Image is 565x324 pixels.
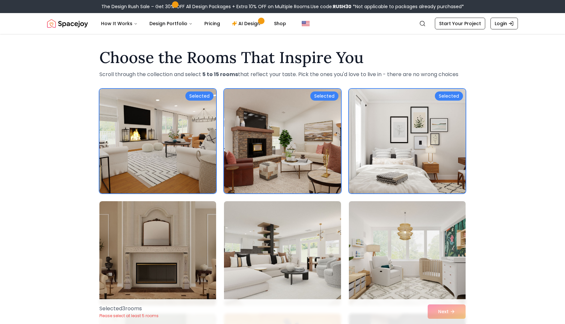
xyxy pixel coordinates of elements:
img: Room room-5 [224,201,341,306]
nav: Global [47,13,518,34]
button: How It Works [96,17,143,30]
a: Shop [269,17,291,30]
strong: 5 to 15 rooms [202,71,238,78]
a: Start Your Project [435,18,485,29]
img: Room room-6 [346,199,469,308]
span: Use code: [311,3,351,10]
a: Spacejoy [47,17,88,30]
a: Pricing [199,17,225,30]
nav: Main [96,17,291,30]
img: Room room-4 [99,201,216,306]
div: Selected [185,91,214,101]
img: United States [302,20,310,27]
div: Selected [310,91,338,101]
img: Spacejoy Logo [47,17,88,30]
a: AI Design [227,17,267,30]
button: Design Portfolio [144,17,198,30]
img: Room room-2 [224,89,341,193]
div: Selected [435,91,463,101]
span: *Not applicable to packages already purchased* [351,3,464,10]
p: Selected 3 room s [99,305,159,313]
b: RUSH30 [333,3,351,10]
p: Scroll through the collection and select that reflect your taste. Pick the ones you'd love to liv... [99,71,466,78]
img: Room room-1 [99,89,216,193]
a: Login [490,18,518,29]
p: Please select at least 5 rooms [99,313,159,318]
h1: Choose the Rooms That Inspire You [99,50,466,65]
div: The Design Rush Sale – Get 30% OFF All Design Packages + Extra 10% OFF on Multiple Rooms. [101,3,464,10]
img: Room room-3 [349,89,466,193]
